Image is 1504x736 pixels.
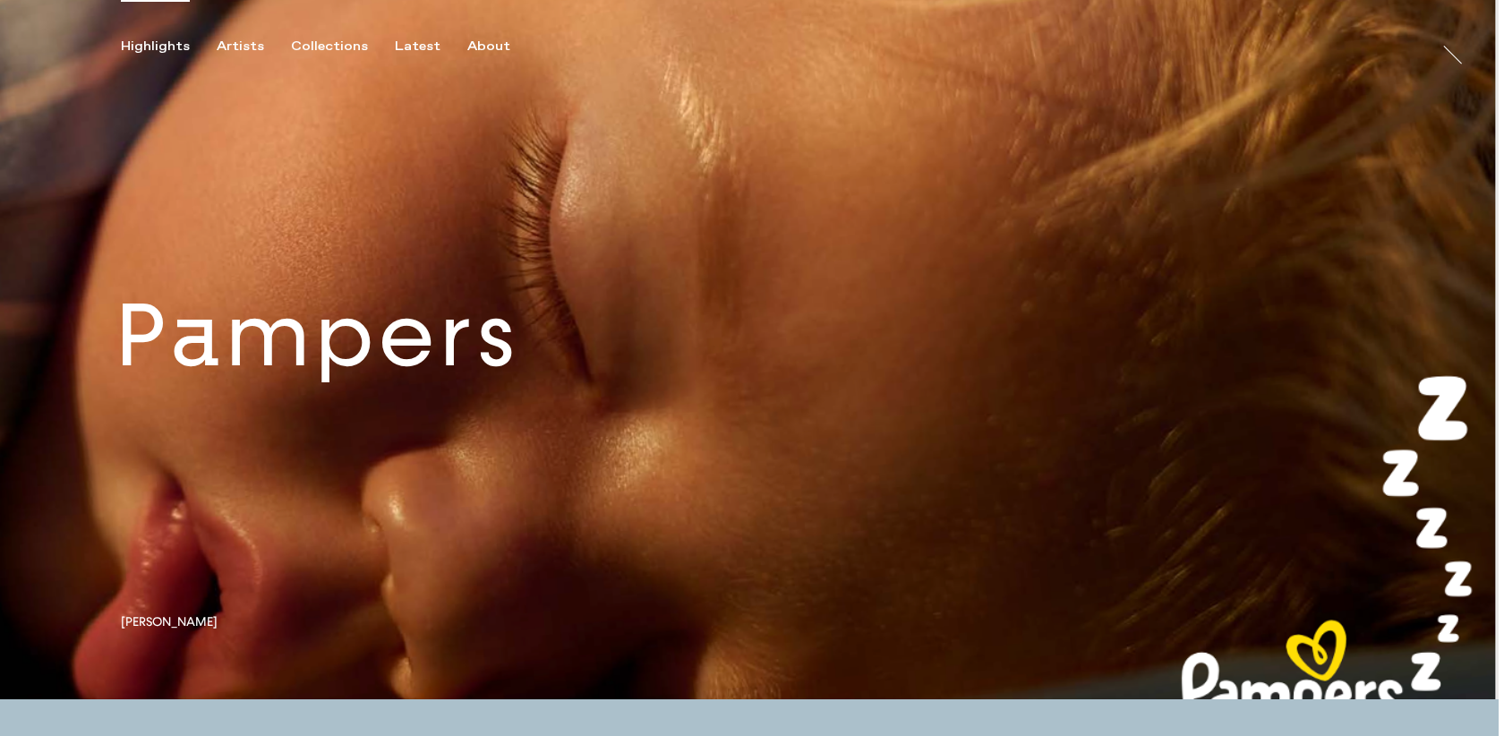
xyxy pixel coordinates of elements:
[291,39,368,55] div: Collections
[467,39,510,55] div: About
[467,39,537,55] button: About
[395,39,467,55] button: Latest
[291,39,395,55] button: Collections
[121,39,190,55] div: Highlights
[121,39,217,55] button: Highlights
[217,39,264,55] div: Artists
[395,39,440,55] div: Latest
[217,39,291,55] button: Artists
